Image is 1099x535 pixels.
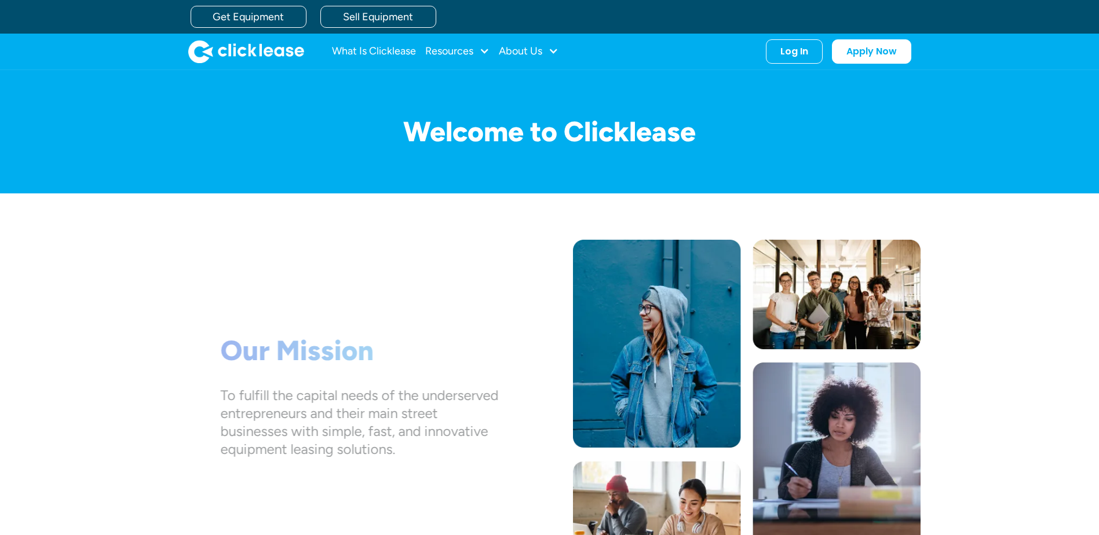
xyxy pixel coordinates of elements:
a: home [188,40,304,63]
div: About Us [499,40,558,63]
div: To fulfill the capital needs of the underserved entrepreneurs and their main street businesses wi... [220,386,498,458]
h1: Welcome to Clicklease [179,116,921,147]
div: Log In [780,46,808,57]
a: What Is Clicklease [332,40,416,63]
h1: Our Mission [220,334,498,368]
img: Clicklease logo [188,40,304,63]
div: Resources [425,40,490,63]
a: Apply Now [832,39,911,64]
a: Get Equipment [191,6,306,28]
a: Sell Equipment [320,6,436,28]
